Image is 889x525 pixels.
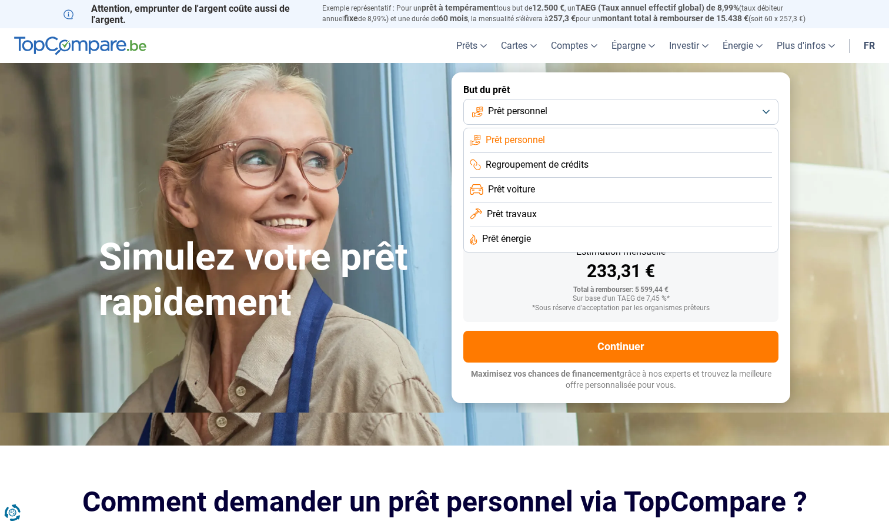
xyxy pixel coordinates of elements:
[344,14,358,23] span: fixe
[463,84,778,95] label: But du prêt
[486,134,545,147] span: Prêt personnel
[487,208,537,221] span: Prêt travaux
[449,28,494,63] a: Prêts
[857,28,882,63] a: fr
[473,295,769,303] div: Sur base d'un TAEG de 7,45 %*
[422,3,496,12] span: prêt à tempérament
[770,28,842,63] a: Plus d'infos
[14,36,146,55] img: TopCompare
[473,286,769,294] div: Total à rembourser: 5 599,44 €
[463,368,778,391] p: grâce à nos experts et trouvez la meilleure offre personnalisée pour vous.
[471,369,620,378] span: Maximisez vos chances de financement
[494,28,544,63] a: Cartes
[600,14,748,23] span: montant total à rembourser de 15.438 €
[473,247,769,257] div: Estimation mensuelle
[488,105,547,118] span: Prêt personnel
[488,183,535,196] span: Prêt voiture
[532,3,564,12] span: 12.500 €
[662,28,716,63] a: Investir
[63,3,308,25] p: Attention, emprunter de l'argent coûte aussi de l'argent.
[482,232,531,245] span: Prêt énergie
[716,28,770,63] a: Énergie
[473,304,769,313] div: *Sous réserve d'acceptation par les organismes prêteurs
[544,28,604,63] a: Comptes
[322,3,825,24] p: Exemple représentatif : Pour un tous but de , un (taux débiteur annuel de 8,99%) et une durée de ...
[463,331,778,363] button: Continuer
[463,99,778,125] button: Prêt personnel
[604,28,662,63] a: Épargne
[549,14,576,23] span: 257,3 €
[486,158,589,171] span: Regroupement de crédits
[439,14,468,23] span: 60 mois
[63,486,825,518] h2: Comment demander un prêt personnel via TopCompare ?
[576,3,739,12] span: TAEG (Taux annuel effectif global) de 8,99%
[473,262,769,280] div: 233,31 €
[99,235,437,325] h1: Simulez votre prêt rapidement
